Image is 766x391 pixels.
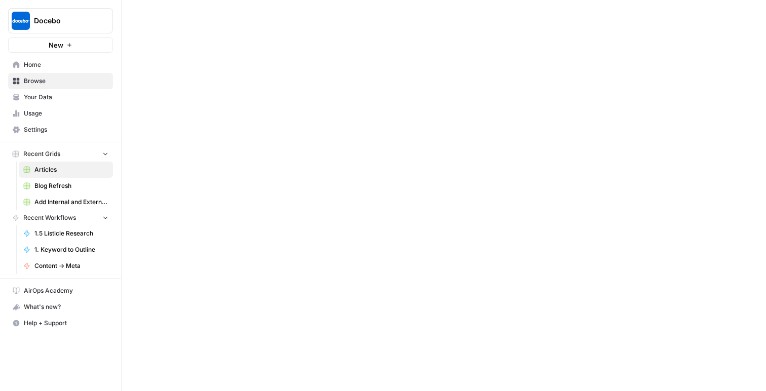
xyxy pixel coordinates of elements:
a: Home [8,57,113,73]
a: Settings [8,122,113,138]
span: Home [24,60,108,69]
span: Recent Workflows [23,213,76,222]
span: 1.5 Listicle Research [34,229,108,238]
span: Usage [24,109,108,118]
span: AirOps Academy [24,286,108,295]
a: 1. Keyword to Outline [19,242,113,258]
span: Add Internal and External Links [34,198,108,207]
button: What's new? [8,299,113,315]
span: Content -> Meta [34,261,108,270]
button: Recent Grids [8,146,113,162]
a: Your Data [8,89,113,105]
a: Blog Refresh [19,178,113,194]
button: New [8,37,113,53]
button: Workspace: Docebo [8,8,113,33]
a: Add Internal and External Links [19,194,113,210]
span: 1. Keyword to Outline [34,245,108,254]
button: Recent Workflows [8,210,113,225]
span: Blog Refresh [34,181,108,190]
span: Help + Support [24,319,108,328]
a: 1.5 Listicle Research [19,225,113,242]
a: Content -> Meta [19,258,113,274]
a: AirOps Academy [8,283,113,299]
button: Help + Support [8,315,113,331]
span: Docebo [34,16,95,26]
a: Usage [8,105,113,122]
span: New [49,40,63,50]
a: Browse [8,73,113,89]
span: Articles [34,165,108,174]
span: Settings [24,125,108,134]
img: Docebo Logo [12,12,30,30]
span: Recent Grids [23,149,60,159]
span: Your Data [24,93,108,102]
a: Articles [19,162,113,178]
div: What's new? [9,299,112,315]
span: Browse [24,76,108,86]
